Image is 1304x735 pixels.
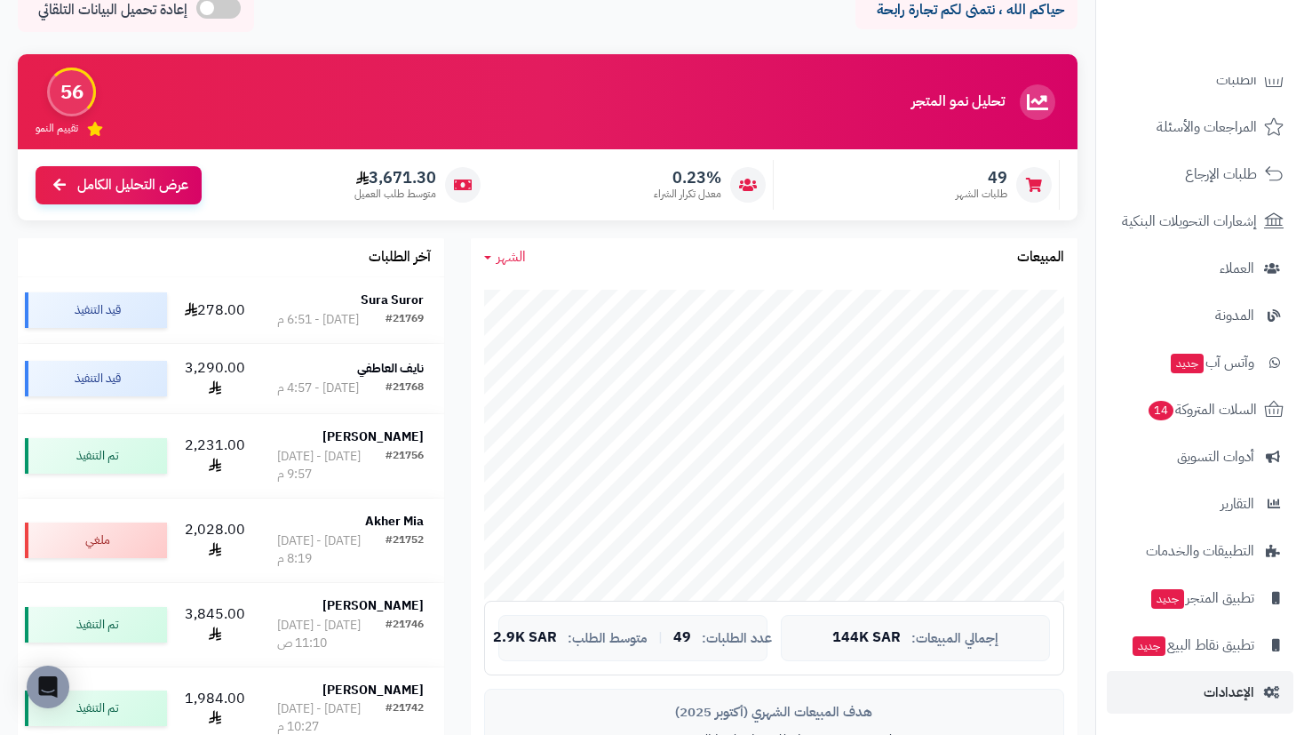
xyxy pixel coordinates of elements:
[1221,491,1254,516] span: التقارير
[498,703,1050,722] div: هدف المبيعات الشهري (أكتوبر 2025)
[386,448,424,483] div: #21756
[174,344,257,413] td: 3,290.00
[654,168,721,188] span: 0.23%
[1215,303,1254,328] span: المدونة
[354,168,436,188] span: 3,671.30
[1107,341,1293,384] a: وآتس آبجديد
[25,607,167,643] div: تم التنفيذ
[911,94,1005,110] h3: تحليل نمو المتجر
[658,631,663,644] span: |
[1171,354,1204,373] span: جديد
[322,681,424,699] strong: [PERSON_NAME]
[1107,106,1293,148] a: المراجعات والأسئلة
[497,246,526,268] span: الشهر
[25,438,167,474] div: تم التنفيذ
[673,630,691,646] span: 49
[36,121,78,136] span: تقييم النمو
[174,499,257,582] td: 2,028.00
[36,166,202,204] a: عرض التحليل الكامل
[386,617,424,652] div: #21746
[568,631,648,646] span: متوسط الطلب:
[369,250,431,266] h3: آخر الطلبات
[386,532,424,568] div: #21752
[1177,444,1254,469] span: أدوات التسويق
[654,187,721,202] span: معدل تكرار الشراء
[174,414,257,498] td: 2,231.00
[1107,624,1293,667] a: تطبيق نقاط البيعجديد
[322,596,424,615] strong: [PERSON_NAME]
[702,631,772,646] span: عدد الطلبات:
[1169,350,1254,375] span: وآتس آب
[1216,68,1257,92] span: الطلبات
[1151,589,1184,609] span: جديد
[277,532,386,568] div: [DATE] - [DATE] 8:19 م
[386,311,424,329] div: #21769
[25,523,167,558] div: ملغي
[1107,388,1293,431] a: السلات المتروكة14
[1183,44,1287,81] img: logo-2.png
[174,583,257,667] td: 3,845.00
[1107,435,1293,478] a: أدوات التسويق
[1107,577,1293,619] a: تطبيق المتجرجديد
[956,187,1007,202] span: طلبات الشهر
[354,187,436,202] span: متوسط طلب العميل
[1107,153,1293,196] a: طلبات الإرجاع
[1131,633,1254,658] span: تطبيق نقاط البيع
[484,247,526,268] a: الشهر
[1107,247,1293,290] a: العملاء
[911,631,998,646] span: إجمالي المبيعات:
[832,630,901,646] span: 144K SAR
[493,630,557,646] span: 2.9K SAR
[1149,401,1173,420] span: 14
[25,361,167,396] div: قيد التنفيذ
[25,691,167,726] div: تم التنفيذ
[1147,397,1257,422] span: السلات المتروكة
[1133,636,1165,656] span: جديد
[25,292,167,328] div: قيد التنفيذ
[1122,209,1257,234] span: إشعارات التحويلات البنكية
[1017,250,1064,266] h3: المبيعات
[322,427,424,446] strong: [PERSON_NAME]
[1107,483,1293,525] a: التقارير
[277,311,359,329] div: [DATE] - 6:51 م
[1149,586,1254,611] span: تطبيق المتجر
[277,448,386,483] div: [DATE] - [DATE] 9:57 م
[277,379,359,397] div: [DATE] - 4:57 م
[27,666,69,708] div: Open Intercom Messenger
[1157,115,1257,140] span: المراجعات والأسئلة
[365,512,424,531] strong: Akher Mia
[1185,162,1257,187] span: طلبات الإرجاع
[357,359,424,378] strong: نايف العاطفي
[1107,200,1293,243] a: إشعارات التحويلات البنكية
[1107,59,1293,101] a: الطلبات
[1204,680,1254,705] span: الإعدادات
[1107,530,1293,572] a: التطبيقات والخدمات
[174,277,257,343] td: 278.00
[361,291,424,309] strong: Sura Suror
[956,168,1007,188] span: 49
[1107,671,1293,714] a: الإعدادات
[1107,294,1293,337] a: المدونة
[386,379,424,397] div: #21768
[277,617,386,652] div: [DATE] - [DATE] 11:10 ص
[1220,256,1254,281] span: العملاء
[77,175,188,196] span: عرض التحليل الكامل
[1146,539,1254,563] span: التطبيقات والخدمات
